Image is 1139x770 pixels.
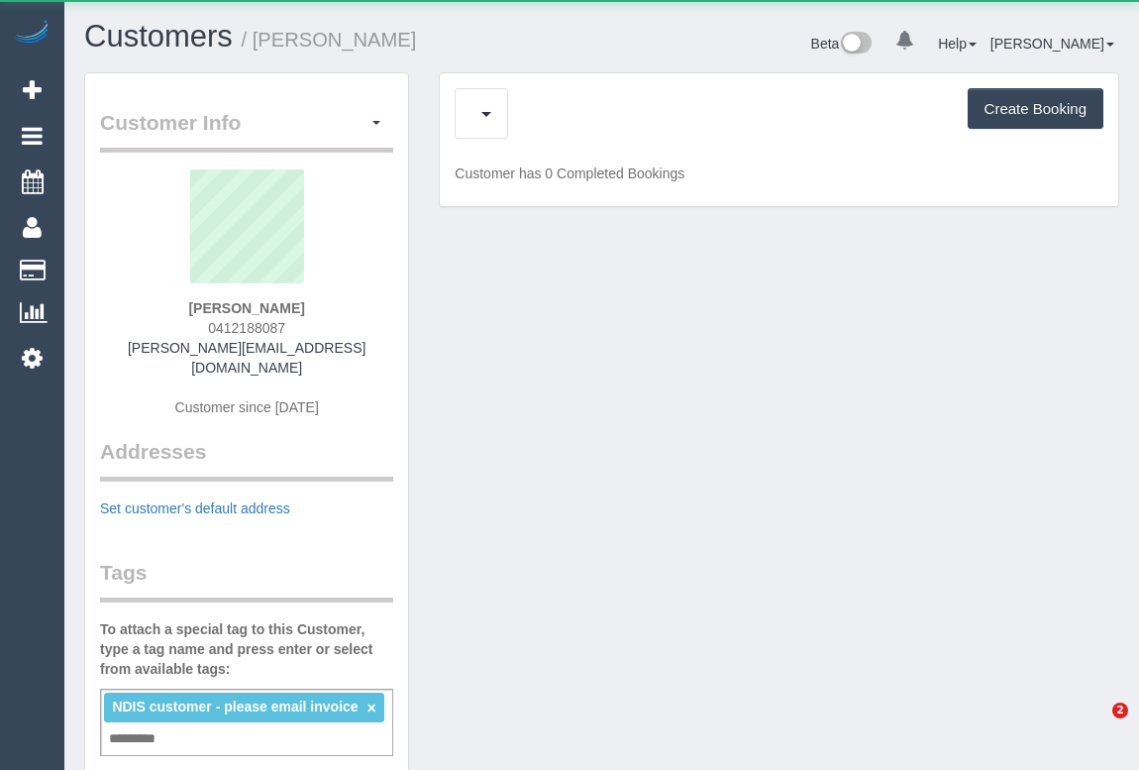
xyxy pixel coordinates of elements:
[100,108,393,153] legend: Customer Info
[367,700,376,716] a: ×
[12,20,52,48] img: Automaid Logo
[242,29,417,51] small: / [PERSON_NAME]
[455,164,1103,183] p: Customer has 0 Completed Bookings
[188,300,304,316] strong: [PERSON_NAME]
[990,36,1114,52] a: [PERSON_NAME]
[811,36,873,52] a: Beta
[100,558,393,603] legend: Tags
[100,619,393,679] label: To attach a special tag to this Customer, type a tag name and press enter or select from availabl...
[1072,703,1119,750] iframe: Intercom live chat
[112,699,358,715] span: NDIS customer - please email invoice
[938,36,977,52] a: Help
[128,340,365,376] a: [PERSON_NAME][EMAIL_ADDRESS][DOMAIN_NAME]
[1112,703,1128,718] span: 2
[175,399,319,415] span: Customer since [DATE]
[208,320,285,336] span: 0412188087
[968,88,1103,130] button: Create Booking
[84,19,233,54] a: Customers
[839,32,872,57] img: New interface
[100,500,290,516] a: Set customer's default address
